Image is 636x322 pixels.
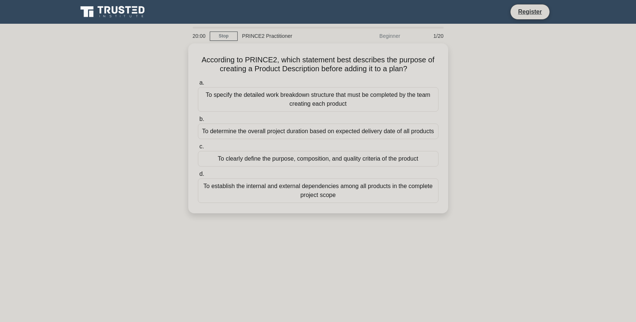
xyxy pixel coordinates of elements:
[199,171,204,177] span: d.
[198,151,438,167] div: To clearly define the purpose, composition, and quality criteria of the product
[198,178,438,203] div: To establish the internal and external dependencies among all products in the complete project scope
[198,124,438,139] div: To determine the overall project duration based on expected delivery date of all products
[405,29,448,43] div: 1/20
[199,79,204,86] span: a.
[513,7,546,16] a: Register
[188,29,210,43] div: 20:00
[199,116,204,122] span: b.
[199,143,204,149] span: c.
[198,87,438,112] div: To specify the detailed work breakdown structure that must be completed by the team creating each...
[340,29,405,43] div: Beginner
[238,29,340,43] div: PRINCE2 Practitioner
[210,32,238,41] a: Stop
[197,55,439,74] h5: According to PRINCE2, which statement best describes the purpose of creating a Product Descriptio...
